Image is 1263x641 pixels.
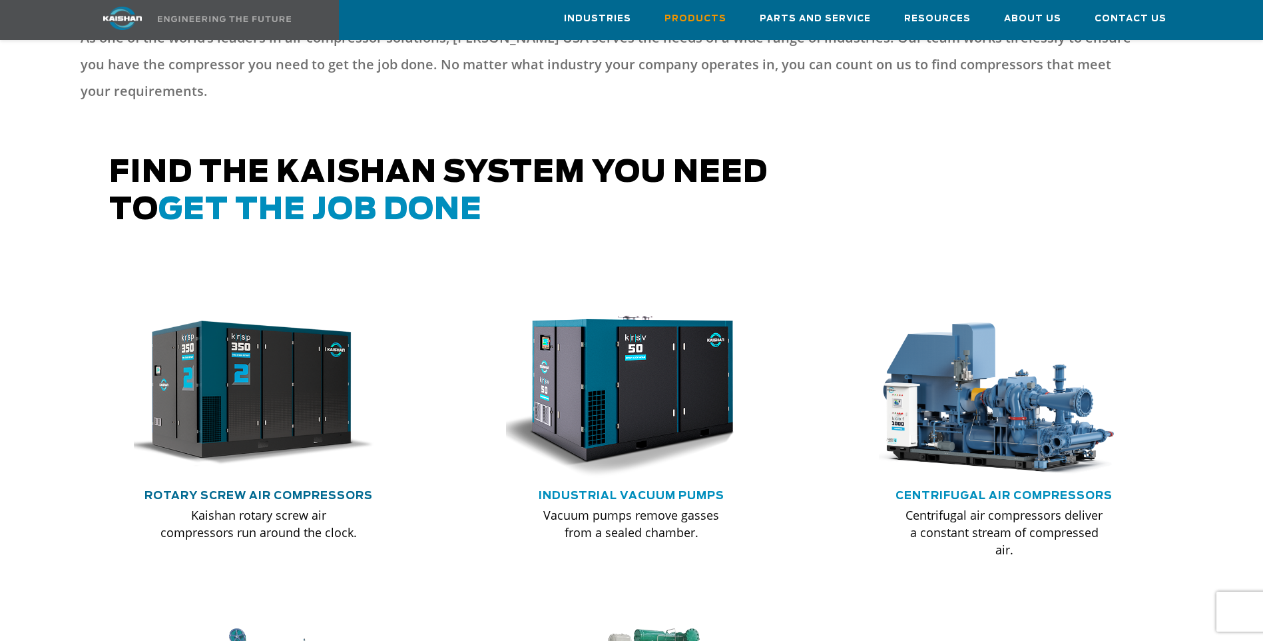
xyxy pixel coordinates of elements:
[1004,1,1061,37] a: About Us
[124,309,374,478] img: krsp350
[904,11,971,27] span: Resources
[905,506,1103,558] p: Centrifugal air compressors deliver a constant stream of compressed air.
[134,309,384,478] div: krsp350
[904,1,971,37] a: Resources
[1095,11,1166,27] span: Contact Us
[760,1,871,37] a: Parts and Service
[158,195,482,225] span: get the job done
[160,506,358,541] p: Kaishan rotary screw air compressors run around the clock.
[81,25,1138,105] p: As one of the world’s leaders in air compressor solutions, [PERSON_NAME] USA serves the needs of ...
[564,1,631,37] a: Industries
[158,16,291,22] img: Engineering the future
[109,158,768,225] span: Find the kaishan system you need to
[879,309,1129,478] div: thumb-centrifugal-compressor
[496,309,746,478] img: krsv50
[760,11,871,27] span: Parts and Service
[539,490,724,501] a: Industrial Vacuum Pumps
[564,11,631,27] span: Industries
[1004,11,1061,27] span: About Us
[895,490,1113,501] a: Centrifugal Air Compressors
[73,7,172,30] img: kaishan logo
[533,506,730,541] p: Vacuum pumps remove gasses from a sealed chamber.
[664,11,726,27] span: Products
[1095,1,1166,37] a: Contact Us
[664,1,726,37] a: Products
[869,309,1119,478] img: thumb-centrifugal-compressor
[506,309,756,478] div: krsv50
[144,490,373,501] a: Rotary Screw Air Compressors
